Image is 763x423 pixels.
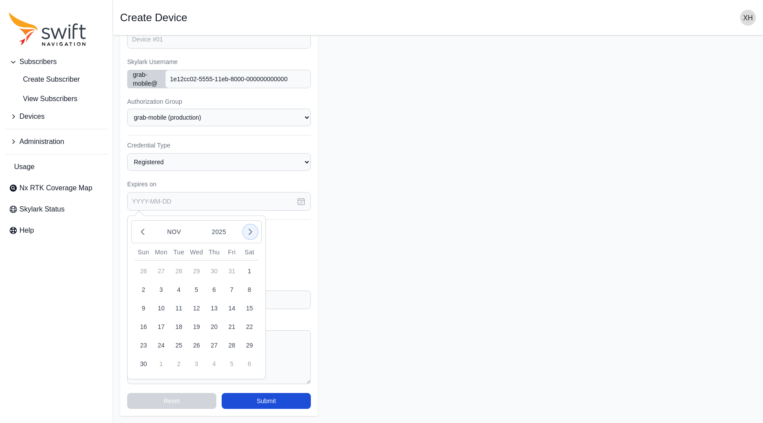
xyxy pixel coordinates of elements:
button: Submit [222,393,311,409]
label: Expires on [127,180,311,189]
button: 5 [223,355,241,373]
img: user photo [740,10,756,26]
a: Create Subscriber [5,71,107,88]
div: Wed [188,248,205,257]
button: 25 [170,336,188,354]
button: 19 [188,318,205,336]
button: 8 [241,281,258,298]
input: example-user [165,70,311,88]
button: 1 [152,355,170,373]
button: 31 [223,262,241,280]
button: 6 [241,355,258,373]
a: Usage [5,158,107,176]
button: 15 [241,299,258,317]
button: 5 [188,281,205,298]
button: 6 [205,281,223,298]
button: 7 [223,281,241,298]
button: 23 [135,336,152,354]
button: Devices [5,108,107,125]
span: grab-mobile @ [127,70,169,88]
label: Authorization Group [127,97,311,106]
span: Create Subscriber [9,74,80,85]
div: Sat [241,248,258,257]
button: 18 [170,318,188,336]
button: Administration [5,133,107,151]
button: 13 [205,299,223,317]
button: 21 [223,318,241,336]
button: Reset [127,393,216,409]
button: 3 [188,355,205,373]
button: 4 [170,281,188,298]
button: 4 [205,355,223,373]
button: 26 [135,262,152,280]
a: Help [5,222,107,239]
a: Nx RTK Coverage Map [5,179,107,197]
button: 17 [152,318,170,336]
span: Subscribers [19,57,57,67]
button: 2 [170,355,188,373]
button: Subscribers [5,53,107,71]
button: 12 [188,299,205,317]
input: Device #01 [127,30,311,49]
button: 16 [135,318,152,336]
span: View Subscribers [9,94,77,104]
div: Tue [170,248,188,257]
button: 30 [135,355,152,373]
button: 28 [223,336,241,354]
div: Thu [205,248,223,257]
span: Nx RTK Coverage Map [19,183,92,193]
a: View Subscribers [5,90,107,108]
button: 2025 [198,223,240,240]
button: 27 [205,336,223,354]
span: Help [19,225,34,236]
button: 11 [170,299,188,317]
label: Skylark Username [127,57,311,66]
h1: Create Device [120,12,187,23]
input: YYYY-MM-DD [127,192,311,211]
div: Sun [135,248,152,257]
button: 3 [152,281,170,298]
button: 1 [241,262,258,280]
label: Credential Type [127,141,311,150]
a: Skylark Status [5,200,107,218]
button: 10 [152,299,170,317]
button: 22 [241,318,258,336]
button: 14 [223,299,241,317]
button: 29 [188,262,205,280]
button: 20 [205,318,223,336]
span: Usage [14,162,34,172]
button: 9 [135,299,152,317]
button: 29 [241,336,258,354]
button: 2 [135,281,152,298]
span: Skylark Status [19,204,64,215]
div: Fri [223,248,241,257]
button: 26 [188,336,205,354]
span: Devices [19,111,45,122]
div: Mon [152,248,170,257]
button: 30 [205,262,223,280]
button: Nov [153,223,195,240]
button: 24 [152,336,170,354]
span: Administration [19,136,64,147]
button: 28 [170,262,188,280]
button: 27 [152,262,170,280]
